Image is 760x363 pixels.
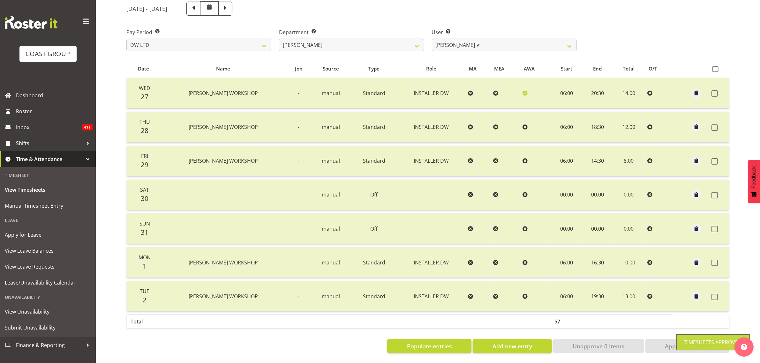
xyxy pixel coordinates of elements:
[613,78,645,108] td: 14.00
[322,191,340,198] span: manual
[553,339,644,353] button: Unapprove 0 Items
[298,225,300,232] span: -
[355,65,394,72] div: Type
[189,293,258,300] span: [PERSON_NAME] WORKSHOP
[494,65,516,72] div: MEA
[5,16,57,29] img: Rosterit website logo
[583,247,613,278] td: 16:30
[5,230,91,240] span: Apply for Leave
[189,123,258,130] span: [PERSON_NAME] WORKSHOP
[551,247,582,278] td: 06:00
[322,225,340,232] span: manual
[573,342,624,350] span: Unapprove 0 Items
[322,293,340,300] span: manual
[2,243,94,259] a: View Leave Balances
[351,78,397,108] td: Standard
[351,146,397,176] td: Standard
[583,281,613,311] td: 19:30
[16,154,83,164] span: Time & Attendance
[414,90,449,97] span: INSTALLER DW
[16,122,82,132] span: Inbox
[432,28,577,36] label: User
[126,28,271,36] label: Pay Period
[298,90,300,97] span: -
[139,254,151,261] span: Mon
[469,65,487,72] div: MA
[141,160,148,169] span: 29
[551,146,582,176] td: 06:00
[189,90,258,97] span: [PERSON_NAME] WORKSHOP
[16,138,83,148] span: Shifts
[551,281,582,311] td: 06:00
[139,118,150,125] span: Thu
[613,112,645,142] td: 12.00
[141,152,148,159] span: Fri
[748,160,760,203] button: Feedback - Show survey
[2,304,94,320] a: View Unavailability
[613,281,645,311] td: 13.00
[222,191,224,198] span: -
[407,342,452,350] span: Populate entries
[741,344,747,350] img: help-xxl-2.png
[290,65,308,72] div: Job
[649,65,668,72] div: O/T
[189,259,258,266] span: [PERSON_NAME] WORKSHOP
[16,91,93,100] span: Dashboard
[164,65,283,72] div: Name
[414,259,449,266] span: INSTALLER DW
[130,65,156,72] div: Date
[126,5,167,12] h5: [DATE] - [DATE]
[5,246,91,256] span: View Leave Balances
[140,288,149,295] span: Tue
[2,320,94,336] a: Submit Unavailability
[751,166,757,189] span: Feedback
[351,180,397,210] td: Off
[298,157,300,164] span: -
[551,78,582,108] td: 06:00
[524,65,547,72] div: AWA
[414,123,449,130] span: INSTALLER DW
[322,123,340,130] span: manual
[616,65,641,72] div: Total
[298,123,300,130] span: -
[2,198,94,214] a: Manual Timesheet Entry
[16,107,93,116] span: Roster
[298,293,300,300] span: -
[2,214,94,227] div: Leave
[143,262,147,270] span: 1
[322,90,340,97] span: manual
[298,191,300,198] span: -
[315,65,347,72] div: Source
[143,295,147,304] span: 2
[613,180,645,210] td: 0.00
[493,342,532,350] span: Add new entry
[586,65,609,72] div: End
[665,342,710,350] span: Approve 0 Items
[351,247,397,278] td: Standard
[322,259,340,266] span: manual
[351,281,397,311] td: Standard
[5,323,91,332] span: Submit Unavailability
[2,182,94,198] a: View Timesheets
[322,157,340,164] span: manual
[2,259,94,275] a: View Leave Requests
[279,28,424,36] label: Department
[2,291,94,304] div: Unavailability
[26,49,70,59] div: COAST GROUP
[2,169,94,182] div: Timesheet
[583,213,613,244] td: 00:00
[351,213,397,244] td: Off
[140,186,149,193] span: Sat
[139,220,150,227] span: Sun
[583,180,613,210] td: 00:00
[16,340,83,350] span: Finance & Reporting
[139,85,150,92] span: Wed
[189,157,258,164] span: [PERSON_NAME] WORKSHOP
[473,339,552,353] button: Add new entry
[141,126,148,135] span: 28
[551,213,582,244] td: 00:00
[141,194,148,203] span: 30
[551,112,582,142] td: 06:00
[414,293,449,300] span: INSTALLER DW
[583,146,613,176] td: 14:30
